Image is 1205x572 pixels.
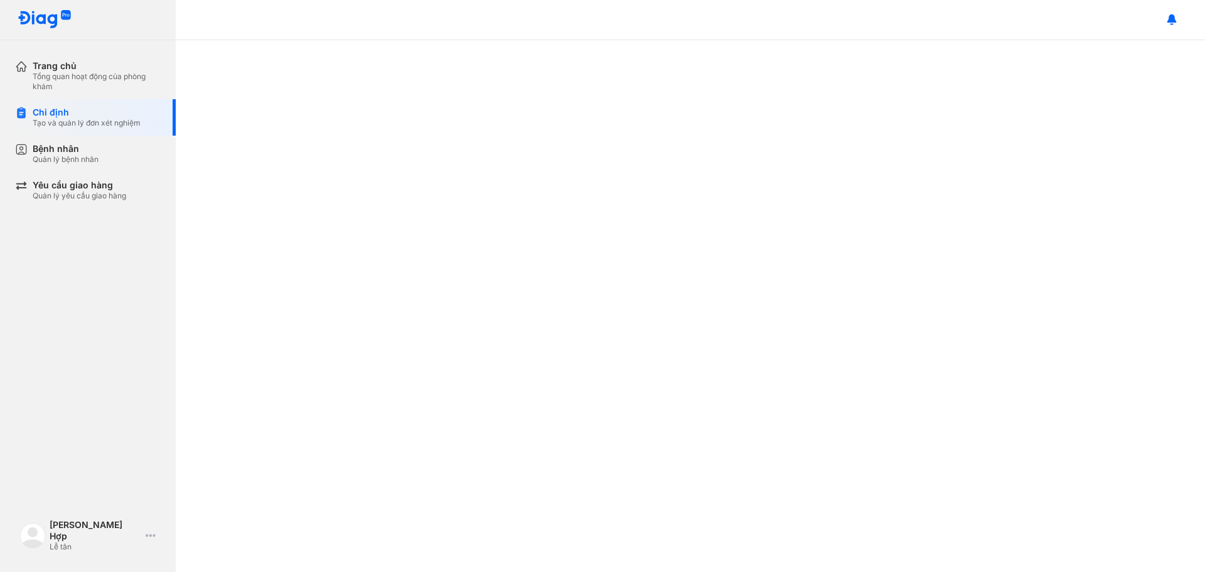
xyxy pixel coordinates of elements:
[20,523,45,548] img: logo
[33,118,141,128] div: Tạo và quản lý đơn xét nghiệm
[33,60,161,72] div: Trang chủ
[50,519,141,542] div: [PERSON_NAME] Hợp
[50,542,141,552] div: Lễ tân
[33,191,126,201] div: Quản lý yêu cầu giao hàng
[33,154,99,165] div: Quản lý bệnh nhân
[33,143,99,154] div: Bệnh nhân
[33,180,126,191] div: Yêu cầu giao hàng
[33,107,141,118] div: Chỉ định
[33,72,161,92] div: Tổng quan hoạt động của phòng khám
[18,10,72,30] img: logo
